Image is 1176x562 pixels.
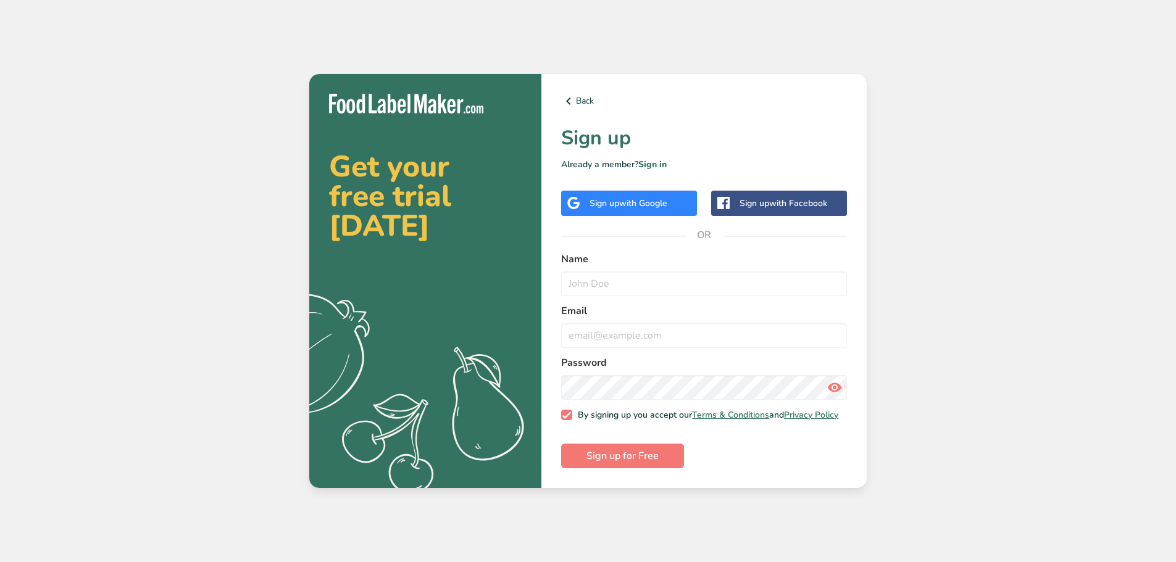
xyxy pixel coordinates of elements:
[329,152,522,241] h2: Get your free trial [DATE]
[572,410,839,421] span: By signing up you accept our and
[329,94,483,114] img: Food Label Maker
[638,159,667,170] a: Sign in
[740,197,827,210] div: Sign up
[686,217,723,254] span: OR
[561,304,847,318] label: Email
[561,94,847,109] a: Back
[561,271,847,296] input: John Doe
[561,323,847,348] input: email@example.com
[561,123,847,153] h1: Sign up
[561,355,847,370] label: Password
[692,409,769,421] a: Terms & Conditions
[561,252,847,267] label: Name
[784,409,838,421] a: Privacy Policy
[769,197,827,209] span: with Facebook
[619,197,667,209] span: with Google
[561,444,684,468] button: Sign up for Free
[586,448,659,463] span: Sign up for Free
[561,158,847,171] p: Already a member?
[590,197,667,210] div: Sign up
